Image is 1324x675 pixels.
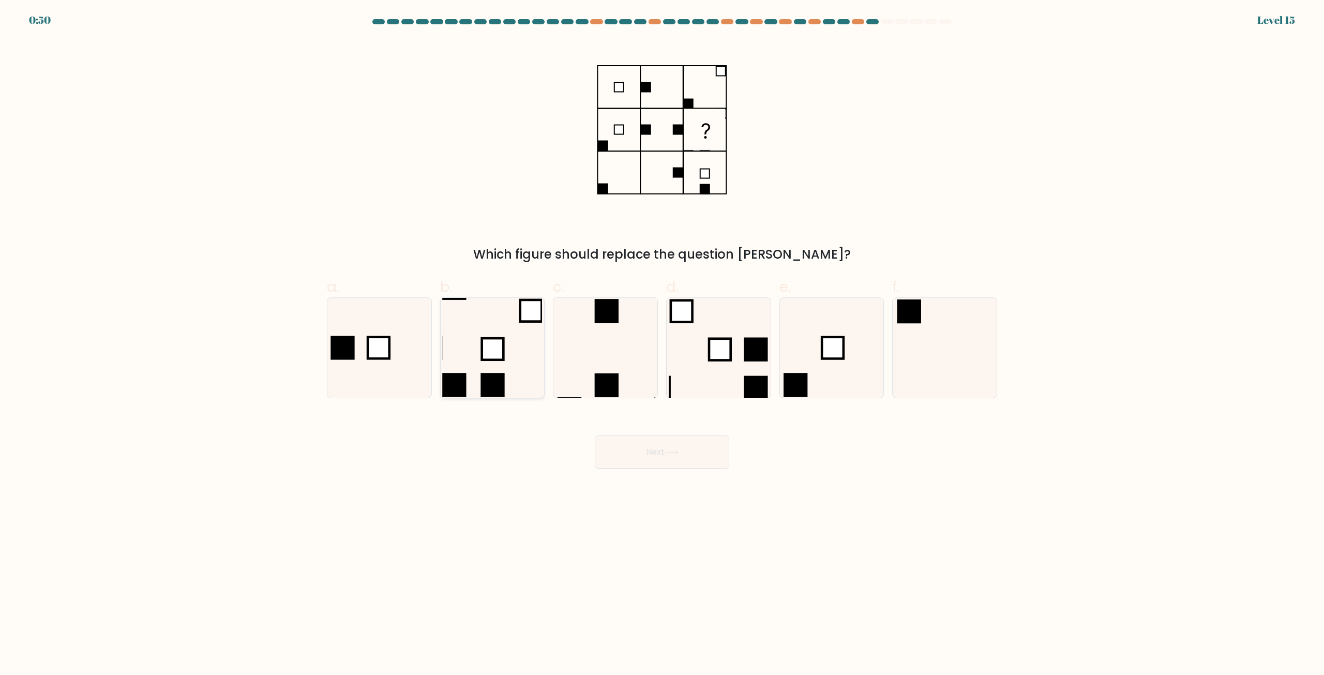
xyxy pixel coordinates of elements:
button: Next [595,436,729,469]
div: 0:50 [29,12,51,28]
span: f. [892,277,899,297]
div: Which figure should replace the question [PERSON_NAME]? [333,245,991,264]
span: c. [553,277,564,297]
span: b. [440,277,453,297]
span: d. [666,277,679,297]
div: Level 15 [1257,12,1295,28]
span: a. [327,277,339,297]
span: e. [779,277,791,297]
